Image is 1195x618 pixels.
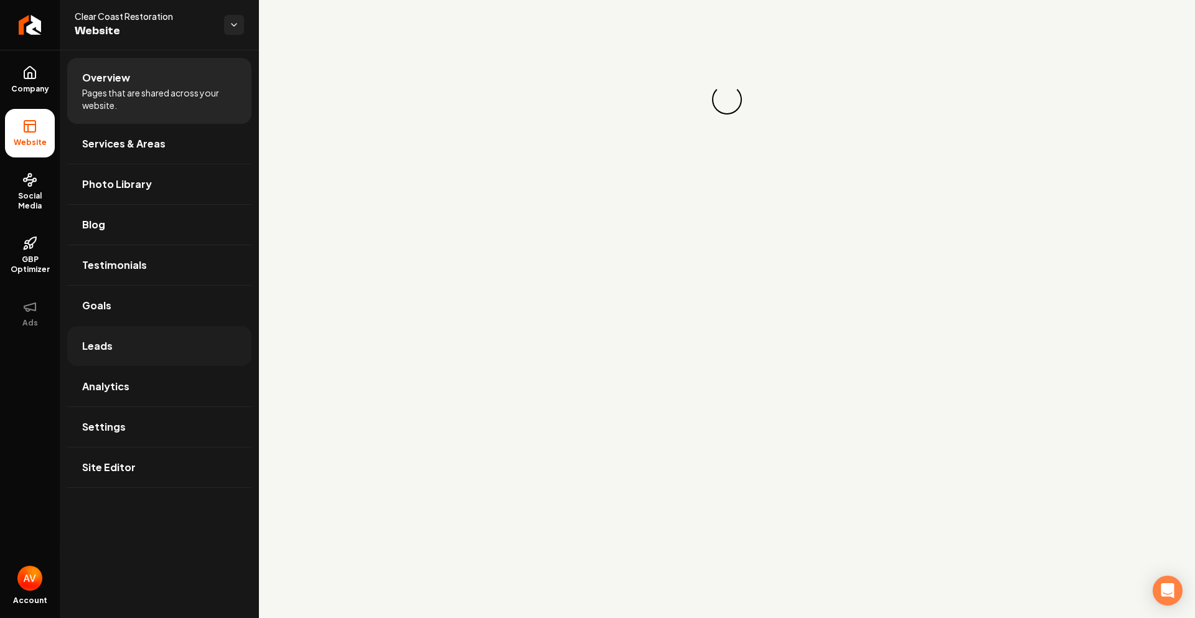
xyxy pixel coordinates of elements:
span: Pages that are shared across your website. [82,87,237,111]
a: GBP Optimizer [5,226,55,284]
span: Photo Library [82,177,152,192]
span: Testimonials [82,258,147,273]
div: Open Intercom Messenger [1153,576,1183,606]
span: Clear Coast Restoration [75,10,214,22]
button: Ads [5,289,55,338]
span: Services & Areas [82,136,166,151]
a: Site Editor [67,447,251,487]
span: Blog [82,217,105,232]
img: Ana Villa [17,566,42,591]
span: Website [9,138,52,147]
span: Settings [82,419,126,434]
a: Blog [67,205,251,245]
span: Social Media [5,191,55,211]
a: Leads [67,326,251,366]
span: Site Editor [82,460,136,475]
img: Rebolt Logo [19,15,42,35]
span: Account [13,596,47,606]
button: Open user button [17,566,42,591]
span: Website [75,22,214,40]
span: Overview [82,70,130,85]
span: Analytics [82,379,129,394]
span: Leads [82,339,113,353]
a: Settings [67,407,251,447]
a: Testimonials [67,245,251,285]
div: Loading [712,85,742,115]
a: Services & Areas [67,124,251,164]
span: Ads [17,318,43,328]
a: Goals [67,286,251,325]
a: Analytics [67,367,251,406]
span: Goals [82,298,111,313]
a: Social Media [5,162,55,221]
a: Photo Library [67,164,251,204]
span: GBP Optimizer [5,255,55,274]
a: Company [5,55,55,104]
span: Company [6,84,54,94]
